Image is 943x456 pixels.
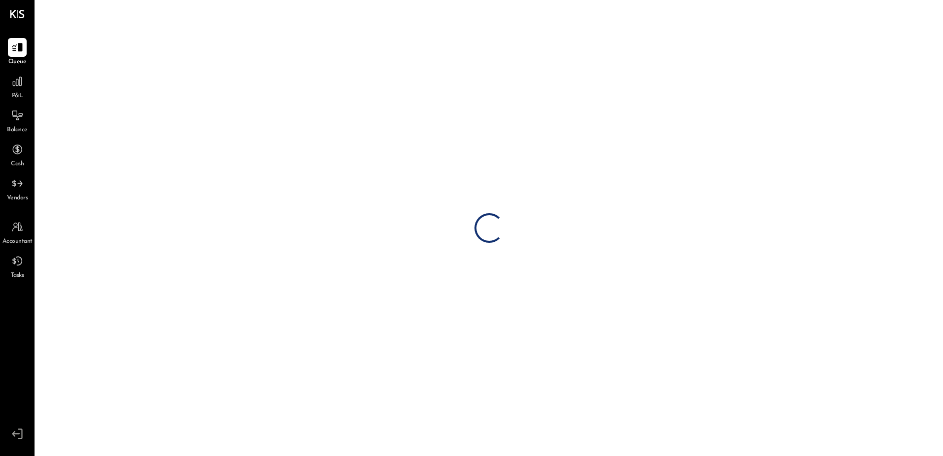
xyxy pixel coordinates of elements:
span: Queue [8,58,27,67]
span: Balance [7,126,28,135]
a: Cash [0,140,34,169]
a: Vendors [0,174,34,203]
a: Balance [0,106,34,135]
span: Cash [11,160,24,169]
span: P&L [12,92,23,101]
a: Accountant [0,218,34,246]
a: P&L [0,72,34,101]
span: Tasks [11,271,24,280]
a: Queue [0,38,34,67]
span: Accountant [2,237,33,246]
a: Tasks [0,252,34,280]
span: Vendors [7,194,28,203]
